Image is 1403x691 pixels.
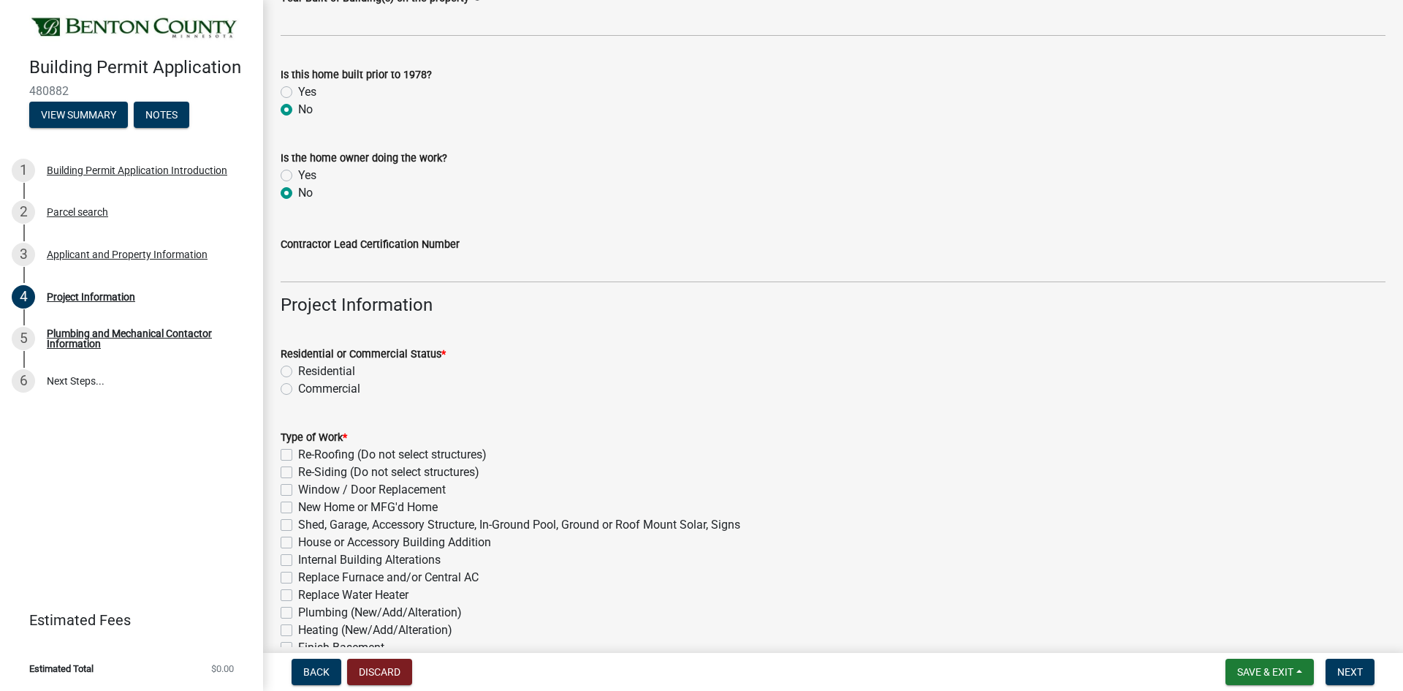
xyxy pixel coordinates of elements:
label: Replace Water Heater [298,586,408,604]
button: View Summary [29,102,128,128]
div: Project Information [47,292,135,302]
label: No [298,101,313,118]
label: Re-Siding (Do not select structures) [298,464,479,481]
div: Building Permit Application Introduction [47,165,227,175]
div: 4 [12,285,35,309]
div: 2 [12,200,35,224]
label: Shed, Garage, Accessory Structure, In-Ground Pool, Ground or Roof Mount Solar, Signs [298,516,740,534]
div: Parcel search [47,207,108,217]
span: 480882 [29,84,234,98]
wm-modal-confirm: Notes [134,110,189,121]
img: Benton County, Minnesota [29,15,240,42]
label: No [298,184,313,202]
span: Estimated Total [29,664,94,673]
button: Discard [347,659,412,685]
h4: Building Permit Application [29,57,251,78]
label: New Home or MFG'd Home [298,499,438,516]
span: Next [1337,666,1363,678]
label: Is the home owner doing the work? [281,154,447,164]
label: Replace Furnace and/or Central AC [298,569,479,586]
span: Back [303,666,330,678]
label: House or Accessory Building Addition [298,534,491,551]
div: Plumbing and Mechanical Contactor Information [47,328,240,349]
button: Save & Exit [1225,659,1314,685]
h4: Project Information [281,295,1385,316]
a: Estimated Fees [12,605,240,635]
div: 3 [12,243,35,266]
span: Save & Exit [1237,666,1293,678]
button: Next [1326,659,1375,685]
label: Plumbing (New/Add/Alteration) [298,604,462,622]
label: Finish Basement [298,639,384,657]
label: Residential [298,363,355,380]
label: Yes [298,83,316,101]
button: Notes [134,102,189,128]
div: 1 [12,159,35,182]
span: $0.00 [211,664,234,673]
label: Contractor Lead Certification Number [281,240,460,250]
label: Residential or Commercial Status [281,350,446,360]
label: Yes [298,167,316,184]
label: Internal Building Alterations [298,551,441,569]
div: 5 [12,327,35,350]
label: Heating (New/Add/Alteration) [298,622,452,639]
div: 6 [12,369,35,393]
label: Type of Work [281,433,347,443]
label: Commercial [298,380,360,398]
label: Is this home built prior to 1978? [281,70,432,80]
label: Window / Door Replacement [298,481,446,499]
div: Applicant and Property Information [47,249,208,260]
button: Back [292,659,341,685]
label: Re-Roofing (Do not select structures) [298,446,487,464]
wm-modal-confirm: Summary [29,110,128,121]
